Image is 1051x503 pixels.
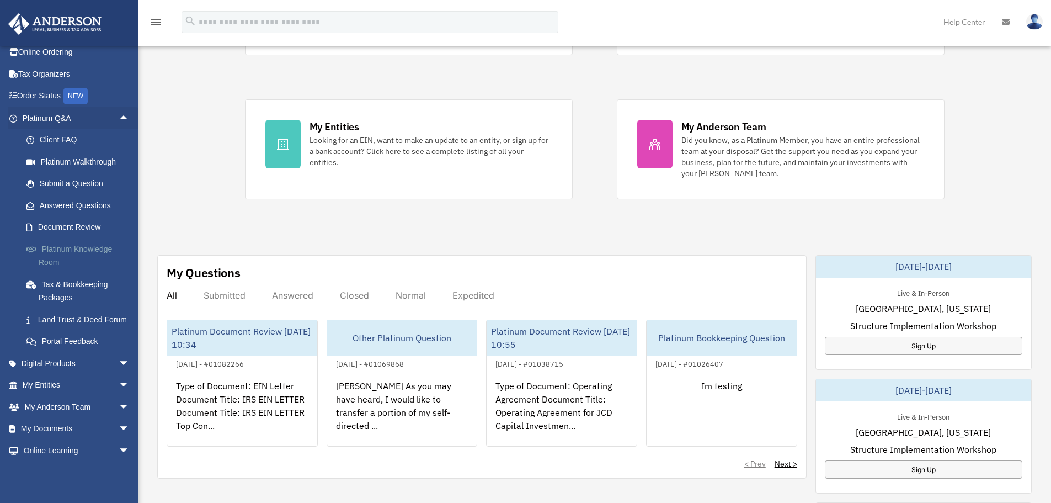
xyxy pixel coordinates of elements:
a: My Entities Looking for an EIN, want to make an update to an entity, or sign up for a bank accoun... [245,99,573,199]
div: [DATE] - #01038715 [487,357,572,369]
a: Client FAQ [15,129,146,151]
div: My Anderson Team [681,120,766,134]
span: arrow_drop_up [119,107,141,130]
a: Platinum Knowledge Room [15,238,146,273]
a: Land Trust & Deed Forum [15,309,146,331]
a: Tax Organizers [8,63,146,85]
a: Document Review [15,216,146,239]
div: [DATE]-[DATE] [816,379,1031,401]
a: Platinum Walkthrough [15,151,146,173]
div: Submitted [204,290,246,301]
a: Billingarrow_drop_down [8,462,146,484]
div: Platinum Document Review [DATE] 10:55 [487,320,637,356]
span: arrow_drop_down [119,418,141,441]
div: Other Platinum Question [327,320,477,356]
div: Live & In-Person [888,410,958,422]
div: Normal [396,290,426,301]
a: Platinum Q&Aarrow_drop_up [8,107,146,129]
a: Platinum Bookkeeping Question[DATE] - #01026407Im testing [646,320,797,447]
div: Closed [340,290,369,301]
div: Expedited [452,290,494,301]
div: [PERSON_NAME] As you may have heard, I would like to transfer a portion of my self-directed ... [327,370,477,457]
img: User Pic [1026,14,1043,30]
span: arrow_drop_down [119,462,141,484]
span: arrow_drop_down [119,374,141,397]
a: Online Ordering [8,41,146,63]
a: Answered Questions [15,194,146,216]
a: Sign Up [825,337,1022,355]
div: Looking for an EIN, want to make an update to an entity, or sign up for a bank account? Click her... [310,135,552,168]
a: Tax & Bookkeeping Packages [15,273,146,309]
div: Did you know, as a Platinum Member, you have an entire professional team at your disposal? Get th... [681,135,924,179]
span: Structure Implementation Workshop [850,443,996,456]
i: menu [149,15,162,29]
a: menu [149,19,162,29]
a: My Anderson Teamarrow_drop_down [8,396,146,418]
a: Platinum Document Review [DATE] 10:34[DATE] - #01082266Type of Document: EIN Letter Document Titl... [167,320,318,447]
a: Submit a Question [15,173,146,195]
a: Other Platinum Question[DATE] - #01069868[PERSON_NAME] As you may have heard, I would like to tra... [327,320,478,447]
a: Digital Productsarrow_drop_down [8,352,146,374]
div: My Questions [167,264,241,281]
a: Order StatusNEW [8,85,146,108]
div: Platinum Document Review [DATE] 10:34 [167,320,317,356]
div: Type of Document: Operating Agreement Document Title: Operating Agreement for JCD Capital Investm... [487,370,637,457]
div: [DATE]-[DATE] [816,256,1031,278]
div: Platinum Bookkeeping Question [647,320,797,356]
div: My Entities [310,120,359,134]
span: [GEOGRAPHIC_DATA], [US_STATE] [856,302,991,315]
span: arrow_drop_down [119,352,141,375]
div: Type of Document: EIN Letter Document Title: IRS EIN LETTER Document Title: IRS EIN LETTER Top Co... [167,370,317,457]
span: [GEOGRAPHIC_DATA], [US_STATE] [856,426,991,439]
div: NEW [63,88,88,104]
a: My Documentsarrow_drop_down [8,418,146,440]
a: My Anderson Team Did you know, as a Platinum Member, you have an entire professional team at your... [617,99,945,199]
a: My Entitiesarrow_drop_down [8,374,146,396]
div: All [167,290,177,301]
span: arrow_drop_down [119,440,141,462]
a: Online Learningarrow_drop_down [8,440,146,462]
span: arrow_drop_down [119,396,141,419]
span: Structure Implementation Workshop [850,319,996,332]
div: Im testing [647,370,797,457]
img: Anderson Advisors Platinum Portal [5,13,105,35]
a: Portal Feedback [15,331,146,353]
a: Next > [775,458,797,469]
i: search [184,15,196,27]
div: [DATE] - #01026407 [647,357,732,369]
div: [DATE] - #01069868 [327,357,413,369]
div: Answered [272,290,313,301]
a: Sign Up [825,460,1022,479]
div: Live & In-Person [888,287,958,298]
a: Platinum Document Review [DATE] 10:55[DATE] - #01038715Type of Document: Operating Agreement Docu... [486,320,637,447]
div: [DATE] - #01082266 [167,357,253,369]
